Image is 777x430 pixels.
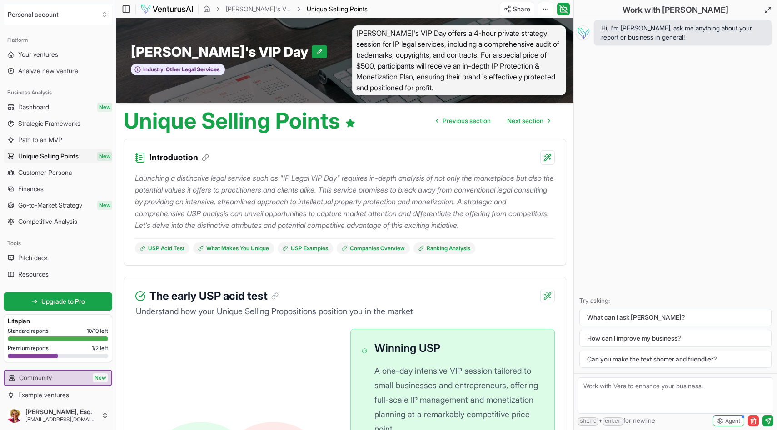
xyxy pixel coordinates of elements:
[193,242,274,254] a: What Makes You Unique
[226,5,291,14] a: [PERSON_NAME]'s VIP Day
[4,47,112,62] a: Your ventures
[124,110,356,132] h1: Unique Selling Points
[576,25,590,40] img: Vera
[18,50,58,59] span: Your ventures
[413,242,475,254] a: Ranking Analysis
[203,5,368,14] nav: breadcrumb
[4,388,112,402] a: Example ventures
[18,201,82,210] span: Go-to-Market Strategy
[4,405,112,426] button: [PERSON_NAME], Esq.[EMAIL_ADDRESS][DOMAIN_NAME]
[25,408,98,416] span: [PERSON_NAME], Esq.
[601,24,764,42] span: Hi, I'm [PERSON_NAME], ask me anything about your report or business in general!
[131,44,312,60] span: [PERSON_NAME]'s VIP Day
[25,416,98,423] span: [EMAIL_ADDRESS][DOMAIN_NAME]
[140,4,194,15] img: logo
[18,119,80,128] span: Strategic Frameworks
[4,33,112,47] div: Platform
[4,149,112,163] a: Unique Selling PointsNew
[18,217,77,226] span: Competitive Analysis
[41,297,85,306] span: Upgrade to Pro
[579,309,772,326] button: What can I ask [PERSON_NAME]?
[429,112,557,130] nav: pagination
[93,373,108,382] span: New
[18,390,69,400] span: Example ventures
[307,5,368,14] span: Unique Selling Points
[97,152,112,161] span: New
[374,340,543,356] h3: Winning USP
[443,116,491,125] span: Previous section
[4,292,112,311] a: Upgrade to Pro
[578,416,655,426] span: + for newline
[4,64,112,78] a: Analyze new venture
[143,66,165,73] span: Industry:
[7,408,22,423] img: ACg8ocLvu26AYRrYzhil3BCQmnJIiTqlovR0rUmAPjF-U1fmUaIe9Ibw=s96-c
[603,417,623,426] kbd: enter
[500,2,534,16] button: Share
[579,296,772,305] p: Try asking:
[4,182,112,196] a: Finances
[8,345,49,352] span: Premium reports
[579,351,772,368] button: Can you make the text shorter and friendlier?
[4,133,112,147] a: Path to an MVP
[149,151,209,164] h3: Introduction
[97,103,112,112] span: New
[18,168,72,177] span: Customer Persona
[507,116,543,125] span: Next section
[8,327,49,335] span: Standard reports
[4,198,112,213] a: Go-to-Market StrategyNew
[578,417,598,426] kbd: shift
[4,116,112,131] a: Strategic Frameworks
[135,305,555,318] p: Understand how your Unique Selling Propositions position you in the market
[5,371,111,385] a: CommunityNew
[18,66,78,75] span: Analyze new venture
[337,242,410,254] a: Companies Overview
[4,267,112,282] a: Resources
[87,327,108,335] span: 10 / 10 left
[4,165,112,180] a: Customer Persona
[18,253,48,262] span: Pitch deck
[278,242,333,254] a: USP Examples
[4,4,112,25] button: Select an organization
[4,251,112,265] a: Pitch deck
[18,184,44,193] span: Finances
[97,201,112,210] span: New
[429,112,498,130] a: Go to previous page
[623,4,728,16] h2: Work with [PERSON_NAME]
[579,330,772,347] button: How can I improve my business?
[18,103,49,112] span: Dashboard
[131,64,225,76] button: Industry:Other Legal Services
[725,417,740,425] span: Agent
[8,316,108,326] h3: Lite plan
[500,112,557,130] a: Go to next page
[352,25,566,95] span: [PERSON_NAME]'s VIP Day offers a 4-hour private strategy session for IP legal services, including...
[4,85,112,100] div: Business Analysis
[19,373,52,382] span: Community
[135,242,189,254] a: USP Acid Test
[4,236,112,251] div: Tools
[92,345,108,352] span: 1 / 2 left
[4,100,112,114] a: DashboardNew
[149,288,279,304] h3: The early USP acid test
[713,415,744,426] button: Agent
[18,135,62,144] span: Path to an MVP
[4,214,112,229] a: Competitive Analysis
[18,152,79,161] span: Unique Selling Points
[307,5,368,13] span: Unique Selling Points
[165,66,220,73] span: Other Legal Services
[135,172,555,231] p: Launching a distinctive legal service such as "IP Legal VIP Day" requires in-depth analysis of no...
[18,270,49,279] span: Resources
[513,5,530,14] span: Share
